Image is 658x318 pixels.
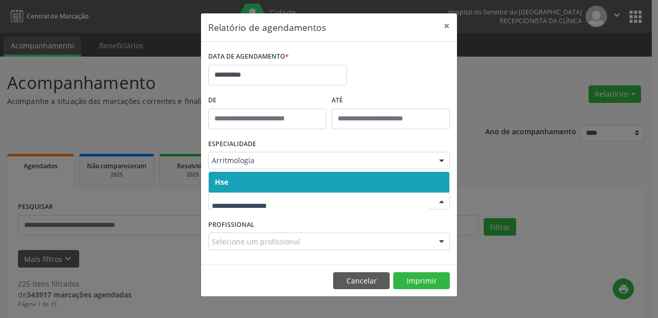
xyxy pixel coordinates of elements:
[215,177,228,187] span: Hse
[333,272,390,290] button: Cancelar
[332,93,450,109] label: ATÉ
[208,49,289,65] label: DATA DE AGENDAMENTO
[208,21,326,34] h5: Relatório de agendamentos
[436,13,457,39] button: Close
[393,272,450,290] button: Imprimir
[208,217,254,233] label: PROFISSIONAL
[212,155,429,166] span: Arritmologia
[208,93,326,109] label: De
[212,236,300,247] span: Selecione um profissional
[208,136,256,152] label: ESPECIALIDADE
